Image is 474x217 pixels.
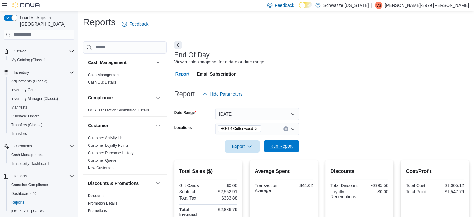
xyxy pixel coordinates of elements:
h3: Cash Management [88,59,127,66]
a: Promotions [88,209,107,213]
div: Total Discount [330,183,358,188]
h2: Total Sales ($) [179,168,237,175]
span: Inventory Manager (Classic) [11,96,58,101]
a: Inventory Count [9,86,40,94]
a: My Catalog (Classic) [9,56,48,64]
div: $2,552.91 [209,189,237,194]
span: Email Subscription [197,68,237,80]
button: Next [174,41,182,49]
button: Run Report [264,140,299,152]
button: Cash Management [6,150,77,159]
div: $0.00 [209,183,237,188]
div: $2,886.79 [209,207,237,212]
span: Traceabilty Dashboard [9,160,74,167]
a: Cash Management [88,73,119,77]
span: Inventory Count [11,87,38,92]
button: Discounts & Promotions [88,180,153,186]
button: Inventory [1,68,77,77]
span: My Catalog (Classic) [9,56,74,64]
a: Discounts [88,194,104,198]
button: Export [225,140,260,153]
span: New Customers [88,165,114,170]
p: | [371,2,372,9]
div: $0.00 [361,189,388,194]
span: Reports [11,172,74,180]
a: Dashboards [6,189,77,198]
span: RGO 4 Cottonwood [221,126,253,132]
h3: Compliance [88,95,113,101]
h3: Report [174,90,195,98]
a: Manifests [9,104,30,111]
span: Dashboards [9,190,74,197]
span: Traceabilty Dashboard [11,161,49,166]
span: Manifests [9,104,74,111]
button: Cash Management [88,59,153,66]
button: Customer [154,122,162,129]
button: [US_STATE] CCRS [6,207,77,215]
button: Reports [1,172,77,180]
a: [US_STATE] CCRS [9,207,46,215]
div: $44.02 [285,183,313,188]
a: Cash Out Details [88,80,116,85]
input: Dark Mode [299,2,312,8]
span: Transfers (Classic) [9,121,74,129]
span: Inventory [11,69,74,76]
span: My Catalog (Classic) [11,57,46,62]
h2: Discounts [330,168,389,175]
a: OCS Transaction Submission Details [88,108,149,112]
a: New Customers [88,166,114,170]
span: Canadian Compliance [11,182,48,187]
span: Export [228,140,256,153]
button: Remove RGO 4 Cottonwood from selection in this group [254,127,258,131]
button: My Catalog (Classic) [6,56,77,64]
div: $1,005.12 [436,183,464,188]
button: Operations [11,142,35,150]
div: View a sales snapshot for a date or date range. [174,59,266,65]
button: Discounts & Promotions [154,180,162,187]
button: Inventory [11,69,31,76]
div: -$995.56 [361,183,388,188]
div: Total Cost [406,183,433,188]
span: Report [175,68,189,80]
button: [DATE] [215,108,299,120]
span: Washington CCRS [9,207,74,215]
a: Customer Activity List [88,136,124,140]
span: Feedback [275,2,294,8]
div: Subtotal [179,189,207,194]
button: Reports [6,198,77,207]
div: $1,547.79 [436,189,464,194]
h3: End Of Day [174,51,210,59]
a: Feedback [119,18,151,30]
div: Cash Management [83,71,167,89]
button: Purchase Orders [6,112,77,121]
span: Dashboards [11,191,36,196]
span: Inventory Count [9,86,74,94]
span: OCS Transaction Submission Details [88,108,149,113]
a: Adjustments (Classic) [9,77,50,85]
span: Inventory Manager (Classic) [9,95,74,102]
img: Cova [12,2,41,8]
span: RGO 4 Cottonwood [218,125,261,132]
div: Customer [83,134,167,174]
span: Transfers [11,131,27,136]
button: Customer [88,122,153,129]
span: Operations [14,144,32,149]
span: Purchase Orders [9,112,74,120]
button: Catalog [11,47,29,55]
h3: Customer [88,122,108,129]
span: V3 [376,2,381,9]
button: Cash Management [154,59,162,66]
span: Customer Activity List [88,136,124,141]
strong: Total Invoiced [179,207,197,217]
span: Customer Queue [88,158,116,163]
p: [PERSON_NAME]-3979 [PERSON_NAME] [385,2,469,9]
a: Traceabilty Dashboard [9,160,51,167]
button: Adjustments (Classic) [6,77,77,86]
span: Manifests [11,105,27,110]
a: Reports [9,199,27,206]
div: $333.88 [209,195,237,200]
span: Customer Purchase History [88,150,134,155]
label: Locations [174,125,192,130]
